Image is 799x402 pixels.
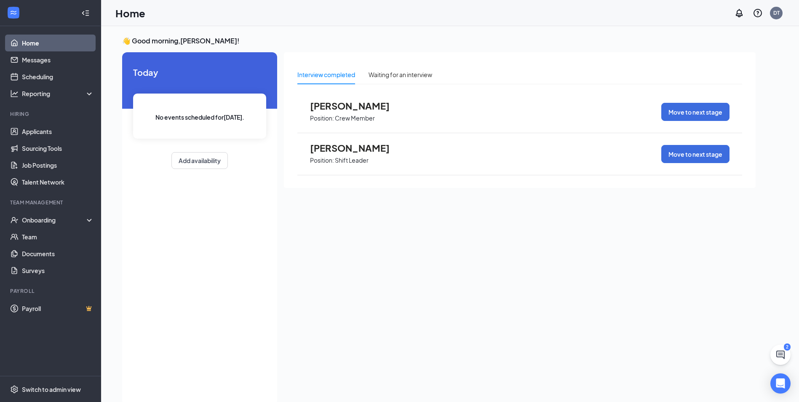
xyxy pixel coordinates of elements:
[661,103,730,121] button: Move to next stage
[22,245,94,262] a: Documents
[22,89,94,98] div: Reporting
[22,157,94,174] a: Job Postings
[335,114,375,122] p: Crew Member
[155,113,244,122] span: No events scheduled for [DATE] .
[310,142,403,153] span: [PERSON_NAME]
[171,152,228,169] button: Add availability
[297,70,355,79] div: Interview completed
[310,100,403,111] span: [PERSON_NAME]
[22,51,94,68] a: Messages
[335,156,369,164] p: Shift Leader
[10,287,92,295] div: Payroll
[22,300,94,317] a: PayrollCrown
[22,68,94,85] a: Scheduling
[310,114,334,122] p: Position:
[81,9,90,17] svg: Collapse
[115,6,145,20] h1: Home
[10,199,92,206] div: Team Management
[10,385,19,394] svg: Settings
[122,36,756,46] h3: 👋 Good morning, [PERSON_NAME] !
[784,343,791,351] div: 2
[310,156,334,164] p: Position:
[22,140,94,157] a: Sourcing Tools
[22,123,94,140] a: Applicants
[10,216,19,224] svg: UserCheck
[9,8,18,17] svg: WorkstreamLogo
[22,262,94,279] a: Surveys
[22,228,94,245] a: Team
[775,350,786,360] svg: ChatActive
[770,345,791,365] button: ChatActive
[753,8,763,18] svg: QuestionInfo
[10,110,92,118] div: Hiring
[22,35,94,51] a: Home
[22,385,81,394] div: Switch to admin view
[770,373,791,394] div: Open Intercom Messenger
[10,89,19,98] svg: Analysis
[22,174,94,190] a: Talent Network
[773,9,780,16] div: DT
[22,216,87,224] div: Onboarding
[734,8,744,18] svg: Notifications
[133,66,266,79] span: Today
[369,70,432,79] div: Waiting for an interview
[661,145,730,163] button: Move to next stage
